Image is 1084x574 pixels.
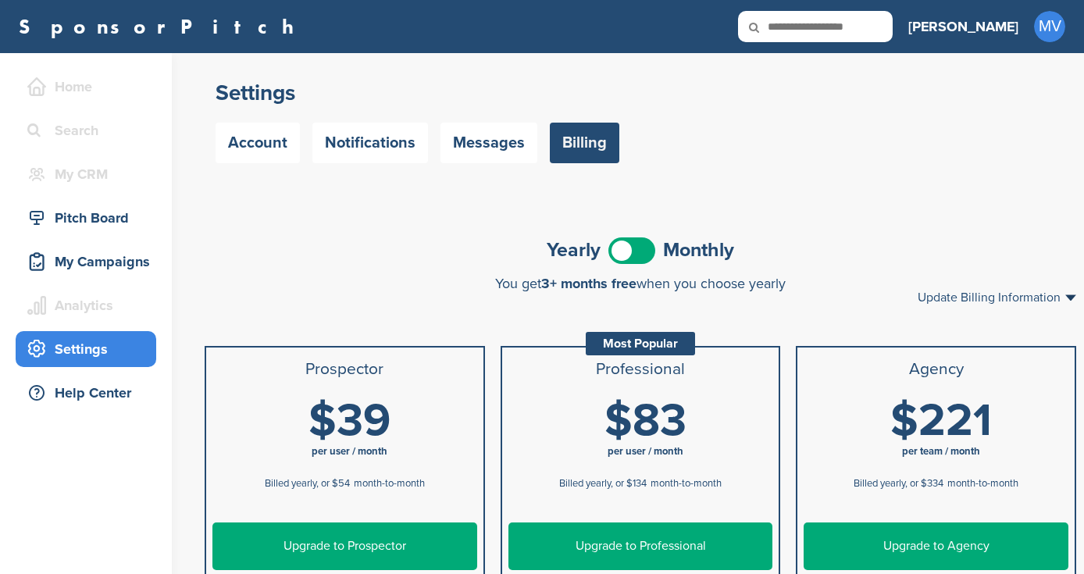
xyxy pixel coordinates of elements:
[23,204,156,232] div: Pitch Board
[16,200,156,236] a: Pitch Board
[550,123,619,163] a: Billing
[16,156,156,192] a: My CRM
[23,73,156,101] div: Home
[312,123,428,163] a: Notifications
[440,123,537,163] a: Messages
[216,79,1065,107] h2: Settings
[16,287,156,323] a: Analytics
[16,375,156,411] a: Help Center
[547,241,601,260] span: Yearly
[1034,11,1065,42] span: MV
[918,291,1076,304] a: Update Billing Information
[908,16,1018,37] h3: [PERSON_NAME]
[608,445,683,458] span: per user / month
[16,69,156,105] a: Home
[559,477,647,490] span: Billed yearly, or $134
[23,116,156,144] div: Search
[604,394,686,448] span: $83
[354,477,425,490] span: month-to-month
[508,522,773,570] a: Upgrade to Professional
[265,477,350,490] span: Billed yearly, or $54
[16,112,156,148] a: Search
[19,16,304,37] a: SponsorPitch
[23,335,156,363] div: Settings
[16,244,156,280] a: My Campaigns
[23,291,156,319] div: Analytics
[212,522,477,570] a: Upgrade to Prospector
[804,360,1068,379] h3: Agency
[663,241,734,260] span: Monthly
[541,275,636,292] span: 3+ months free
[890,394,992,448] span: $221
[308,394,390,448] span: $39
[16,331,156,367] a: Settings
[947,477,1018,490] span: month-to-month
[23,248,156,276] div: My Campaigns
[804,522,1068,570] a: Upgrade to Agency
[205,276,1076,291] div: You get when you choose yearly
[23,379,156,407] div: Help Center
[854,477,943,490] span: Billed yearly, or $334
[508,360,773,379] h3: Professional
[212,360,477,379] h3: Prospector
[312,445,387,458] span: per user / month
[23,160,156,188] div: My CRM
[902,445,980,458] span: per team / month
[216,123,300,163] a: Account
[908,9,1018,44] a: [PERSON_NAME]
[586,332,695,355] div: Most Popular
[651,477,722,490] span: month-to-month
